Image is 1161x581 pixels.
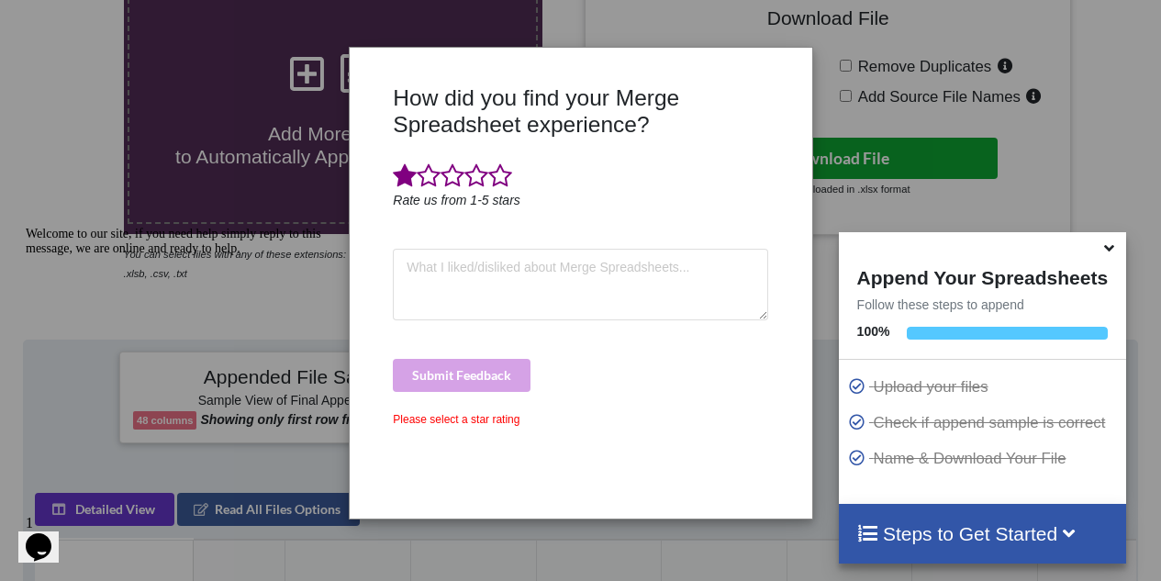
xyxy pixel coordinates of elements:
div: Please select a star rating [393,411,767,428]
i: Rate us from 1-5 stars [393,193,520,207]
div: Welcome to our site, if you need help simply reply to this message, we are online and ready to help. [7,7,338,37]
h3: How did you find your Merge Spreadsheet experience? [393,84,767,139]
iframe: chat widget [18,508,77,563]
p: Check if append sample is correct [848,411,1122,434]
span: Welcome to our site, if you need help simply reply to this message, we are online and ready to help. [7,7,303,36]
h4: Steps to Get Started [857,522,1108,545]
iframe: chat widget [18,219,349,498]
p: Upload your files [848,375,1122,398]
b: 100 % [857,324,890,339]
p: Name & Download Your File [848,447,1122,470]
p: Follow these steps to append [839,296,1126,314]
h4: Append Your Spreadsheets [839,262,1126,289]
